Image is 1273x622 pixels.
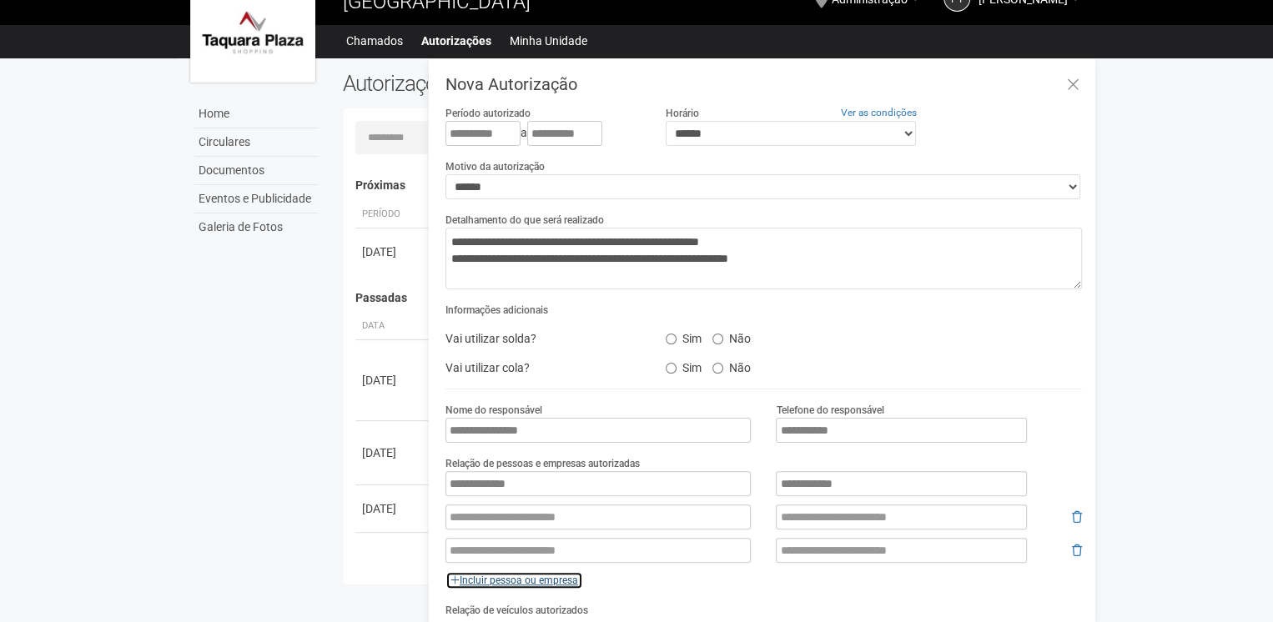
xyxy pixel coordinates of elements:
a: Home [194,100,318,128]
label: Não [712,326,751,346]
a: Chamados [346,29,403,53]
i: Remover [1072,511,1082,523]
label: Sim [666,355,702,375]
a: Galeria de Fotos [194,213,318,241]
div: [DATE] [362,444,424,461]
i: Remover [1072,544,1082,556]
a: Autorizações [421,29,491,53]
h4: Próximas [355,179,1070,192]
div: a [445,121,641,146]
label: Motivo da autorização [445,159,545,174]
a: Minha Unidade [510,29,587,53]
label: Relação de veículos autorizados [445,603,588,618]
th: Período [355,201,430,228]
div: [DATE] [362,243,424,260]
a: Incluir pessoa ou empresa [445,571,583,589]
input: Não [712,334,723,344]
label: Nome do responsável [445,403,542,418]
div: [DATE] [362,372,424,389]
a: Circulares [194,128,318,157]
label: Período autorizado [445,106,531,121]
label: Sim [666,326,702,346]
th: Data [355,313,430,340]
label: Informações adicionais [445,303,548,318]
h4: Passadas [355,292,1070,304]
label: Relação de pessoas e empresas autorizadas [445,456,640,471]
div: [DATE] [362,500,424,517]
label: Não [712,355,751,375]
div: Vai utilizar solda? [433,326,653,351]
input: Não [712,363,723,374]
h3: Nova Autorização [445,76,1082,93]
input: Sim [666,334,677,344]
label: Telefone do responsável [776,403,883,418]
a: Eventos e Publicidade [194,185,318,213]
a: Ver as condições [841,107,917,118]
a: Documentos [194,157,318,185]
input: Sim [666,363,677,374]
label: Detalhamento do que será realizado [445,213,604,228]
div: Vai utilizar cola? [433,355,653,380]
label: Horário [666,106,699,121]
h2: Autorizações [343,71,700,96]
